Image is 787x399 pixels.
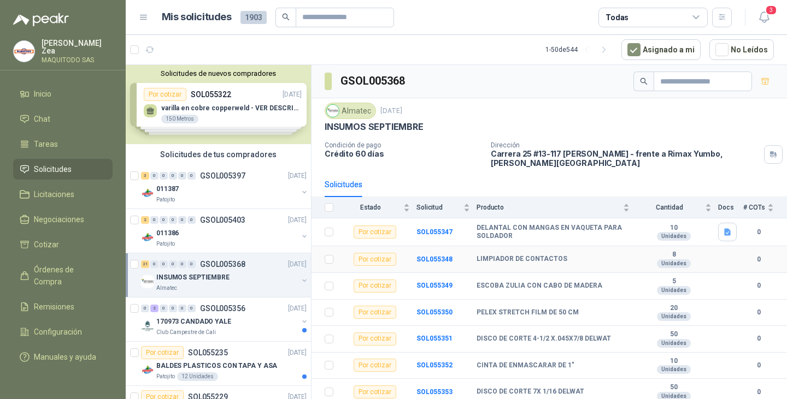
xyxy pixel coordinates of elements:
[34,351,96,363] span: Manuales y ayuda
[354,359,396,372] div: Por cotizar
[141,319,154,332] img: Company Logo
[743,254,774,265] b: 0
[416,388,453,396] a: SOL055353
[325,178,362,190] div: Solicitudes
[416,308,453,316] a: SOL055350
[187,305,196,312] div: 0
[160,216,168,224] div: 0
[340,73,407,90] h3: GSOL005368
[743,197,787,218] th: # COTs
[126,65,311,144] div: Solicitudes de nuevos compradoresPor cotizarSOL055322[DATE] varilla en cobre copperweld - VER DES...
[765,5,777,15] span: 3
[200,172,245,180] p: GSOL005397
[169,260,177,268] div: 0
[477,204,621,211] span: Producto
[34,138,58,150] span: Tareas
[380,106,402,116] p: [DATE]
[141,346,184,359] div: Por cotizar
[162,9,232,25] h1: Mis solicitudes
[169,172,177,180] div: 0
[156,240,175,248] p: Patojito
[141,231,154,244] img: Company Logo
[477,335,611,343] b: DISCO DE CORTE 4-1/2 X.045X7/8 DELWAT
[42,57,113,63] p: MAQUITODO SAS
[718,197,743,218] th: Docs
[636,330,712,339] b: 50
[34,264,102,288] span: Órdenes de Compra
[640,78,648,85] span: search
[156,272,230,283] p: INSUMOS SEPTIEMBRE
[42,39,113,55] p: [PERSON_NAME] Zea
[156,372,175,381] p: Patojito
[288,348,307,358] p: [DATE]
[141,260,149,268] div: 21
[141,258,309,293] a: 21 0 0 0 0 0 GSOL005368[DATE] Company LogoINSUMOS SEPTIEMBREAlmatec
[156,184,179,194] p: 011387
[416,197,477,218] th: Solicitud
[709,39,774,60] button: No Leídos
[743,227,774,237] b: 0
[636,197,718,218] th: Cantidad
[327,105,339,117] img: Company Logo
[288,215,307,225] p: [DATE]
[477,282,602,290] b: ESCOBA ZULIA CON CABO DE MADERA
[34,88,51,100] span: Inicio
[200,216,245,224] p: GSOL005403
[477,255,567,264] b: LIMPIADOR DE CONTACTOS
[126,342,311,386] a: Por cotizarSOL055235[DATE] Company LogoBALDES PLASTICOS CON TAPA Y ASAPatojito12 Unidades
[187,260,196,268] div: 0
[354,225,396,239] div: Por cotizar
[743,387,774,397] b: 0
[187,172,196,180] div: 0
[14,41,34,62] img: Company Logo
[150,260,158,268] div: 0
[325,121,424,133] p: INSUMOS SEPTIEMBRE
[141,305,149,312] div: 0
[177,372,218,381] div: 12 Unidades
[34,213,84,225] span: Negociaciones
[13,259,113,292] a: Órdenes de Compra
[416,282,453,289] a: SOL055349
[606,11,629,23] div: Todas
[354,253,396,266] div: Por cotizar
[13,347,113,367] a: Manuales y ayuda
[743,334,774,344] b: 0
[491,141,760,149] p: Dirección
[13,13,69,26] img: Logo peakr
[178,305,186,312] div: 0
[130,69,307,78] button: Solicitudes de nuevos compradores
[340,197,416,218] th: Estado
[743,281,774,291] b: 0
[416,335,453,342] a: SOL055351
[743,204,765,211] span: # COTs
[141,275,154,288] img: Company Logo
[13,84,113,104] a: Inicio
[34,188,74,200] span: Licitaciones
[657,286,691,295] div: Unidades
[13,159,113,180] a: Solicitudes
[636,224,712,233] b: 10
[141,216,149,224] div: 2
[156,317,231,327] p: 170973 CANDADO YALE
[141,364,154,377] img: Company Logo
[636,251,712,259] b: 8
[354,385,396,398] div: Por cotizar
[150,172,158,180] div: 0
[34,113,50,125] span: Chat
[13,296,113,317] a: Remisiones
[200,305,245,312] p: GSOL005356
[545,41,613,58] div: 1 - 50 de 544
[160,260,168,268] div: 0
[34,163,72,175] span: Solicitudes
[636,383,712,392] b: 50
[325,141,482,149] p: Condición de pago
[34,239,59,251] span: Cotizar
[325,149,482,158] p: Crédito 60 días
[477,224,630,241] b: DELANTAL CON MANGAS EN VAQUETA PARA SOLDADOR
[340,204,401,211] span: Estado
[477,308,579,317] b: PELEX STRETCH FILM DE 50 CM
[240,11,267,24] span: 1903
